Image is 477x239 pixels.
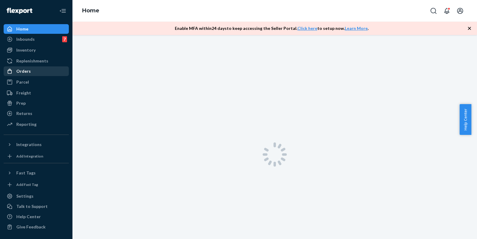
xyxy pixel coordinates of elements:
div: Talk to Support [16,203,48,209]
a: Inbounds7 [4,34,69,44]
a: Inventory [4,45,69,55]
a: Talk to Support [4,202,69,211]
a: Parcel [4,77,69,87]
div: 7 [62,36,67,42]
a: Home [4,24,69,34]
a: Help Center [4,212,69,221]
div: Help Center [16,214,41,220]
div: Home [16,26,28,32]
div: Inventory [16,47,36,53]
div: Orders [16,68,31,74]
a: Home [82,7,99,14]
a: Click here [297,26,317,31]
a: Freight [4,88,69,98]
button: Give Feedback [4,222,69,232]
div: Give Feedback [16,224,46,230]
div: Replenishments [16,58,48,64]
a: Settings [4,191,69,201]
div: Integrations [16,142,42,148]
a: Orders [4,66,69,76]
a: Replenishments [4,56,69,66]
button: Help Center [459,104,471,135]
div: Add Integration [16,154,43,159]
a: Add Fast Tag [4,180,69,189]
div: Inbounds [16,36,35,42]
a: Learn More [345,26,368,31]
div: Freight [16,90,31,96]
p: Enable MFA within 24 days to keep accessing the Seller Portal. to setup now. . [175,25,369,31]
div: Returns [16,110,32,116]
a: Prep [4,98,69,108]
ol: breadcrumbs [77,2,104,20]
div: Parcel [16,79,29,85]
button: Fast Tags [4,168,69,178]
button: Integrations [4,140,69,149]
button: Open account menu [454,5,466,17]
div: Add Fast Tag [16,182,38,187]
a: Add Integration [4,152,69,161]
div: Settings [16,193,34,199]
img: Flexport logo [7,8,32,14]
div: Prep [16,100,26,106]
button: Open notifications [441,5,453,17]
button: Close Navigation [57,5,69,17]
a: Reporting [4,119,69,129]
div: Fast Tags [16,170,36,176]
div: Reporting [16,121,37,127]
a: Returns [4,109,69,118]
button: Open Search Box [427,5,440,17]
